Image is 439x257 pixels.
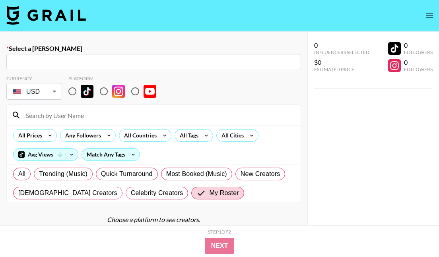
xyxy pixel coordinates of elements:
[18,188,117,198] span: [DEMOGRAPHIC_DATA] Creators
[314,66,369,72] div: Estimated Price
[241,169,280,179] span: New Creators
[404,58,433,66] div: 0
[217,129,245,141] div: All Cities
[6,6,86,25] img: Grail Talent
[314,58,369,66] div: $0
[6,44,301,52] label: Select a [PERSON_NAME]
[209,188,239,198] span: My Roster
[404,49,433,55] div: Followers
[81,85,93,98] img: TikTok
[208,229,231,235] div: Step 1 of 2
[131,188,183,198] span: Celebrity Creators
[14,129,44,141] div: All Prices
[68,75,163,81] div: Platform
[6,216,301,224] div: Choose a platform to see creators.
[6,75,62,81] div: Currency
[82,149,140,160] div: Match Any Tags
[404,41,433,49] div: 0
[21,109,296,122] input: Search by User Name
[314,41,369,49] div: 0
[404,66,433,72] div: Followers
[39,169,87,179] span: Trending (Music)
[18,169,25,179] span: All
[14,149,78,160] div: Avg Views
[314,49,369,55] div: Influencers Selected
[422,8,437,24] button: open drawer
[60,129,103,141] div: Any Followers
[175,129,200,141] div: All Tags
[205,238,235,254] button: Next
[8,85,60,99] div: USD
[101,169,153,179] span: Quick Turnaround
[119,129,158,141] div: All Countries
[166,169,227,179] span: Most Booked (Music)
[144,85,156,98] img: YouTube
[112,85,125,98] img: Instagram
